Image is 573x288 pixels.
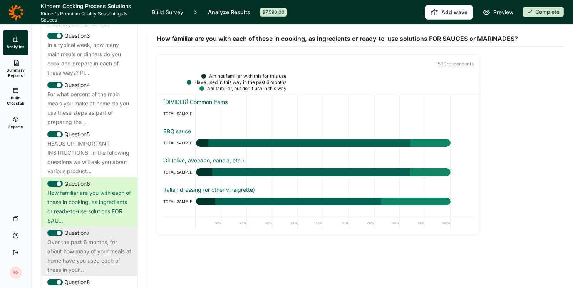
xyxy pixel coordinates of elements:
[163,157,474,164] div: Oil (olive, avocado, canola, etc.)
[163,215,474,223] div: Creamy dressing ([PERSON_NAME], green goddess, etc.)
[493,8,513,17] span: Preview
[47,179,131,188] div: Question 6
[323,217,348,229] div: 60%
[523,7,564,18] button: Complete
[47,40,131,77] div: In a typical week, how many main meals or dinners do you cook and prepare in each of these ways? ...
[163,197,196,206] div: TOTAL SAMPLE
[47,238,131,275] div: Over the past 6 months, for about how many of your meals at home have you used each of these in y...
[41,11,142,23] span: Kinder's Premium Quality Seasonings & Sauces
[47,278,131,287] div: Question 8
[10,266,22,279] div: RG
[207,85,286,92] div: Am familiar, but don't use in this way
[163,186,474,194] div: Italian dressing (or other vinaigrette)
[47,139,131,176] div: HEADS UP! IMPORTANT INSTRUCTIONS: In the following questions we will ask you about various produc...
[196,217,221,229] div: 10%
[221,217,247,229] div: 20%
[260,8,287,17] div: $7,590.00
[400,217,425,229] div: 90%
[3,83,28,111] a: Build Crosstab
[163,127,474,135] div: BBQ sauce
[194,79,286,85] div: Have used in this way in the past 6 months
[47,228,131,238] div: Question 7
[47,31,131,40] div: Question 3
[483,8,513,17] a: Preview
[163,167,196,177] div: TOTAL SAMPLE
[523,7,564,17] div: Complete
[6,95,25,106] span: Build Crosstab
[47,80,131,90] div: Question 4
[8,124,23,129] span: Exports
[47,188,131,225] div: How familiar are you with each of these in cooking, as ingredients or ready-to-use solutions FOR ...
[3,111,28,135] a: Exports
[209,73,286,79] div: Am not familiar with this for this use
[425,217,451,229] div: 100%
[3,55,28,83] a: Summary Reports
[163,98,474,106] div: [DIVIDER] Common Items
[6,67,25,78] span: Summary Reports
[47,90,131,127] div: For what percent of the main meals you make at home do you use these steps as part of preparing t...
[349,217,374,229] div: 70%
[163,109,196,118] div: TOTAL SAMPLE
[157,34,518,43] span: How familiar are you with each of these in cooking, as ingredients or ready-to-use solutions FOR ...
[247,217,272,229] div: 30%
[47,130,131,139] div: Question 5
[163,61,474,67] p: 1500 respondent s
[41,2,142,11] h1: Kinders Cooking Process Solutions
[298,217,323,229] div: 50%
[425,5,473,20] button: Add wave
[163,138,196,147] div: TOTAL SAMPLE
[374,217,400,229] div: 80%
[3,30,28,55] a: Analytics
[272,217,298,229] div: 40%
[7,44,25,49] span: Analytics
